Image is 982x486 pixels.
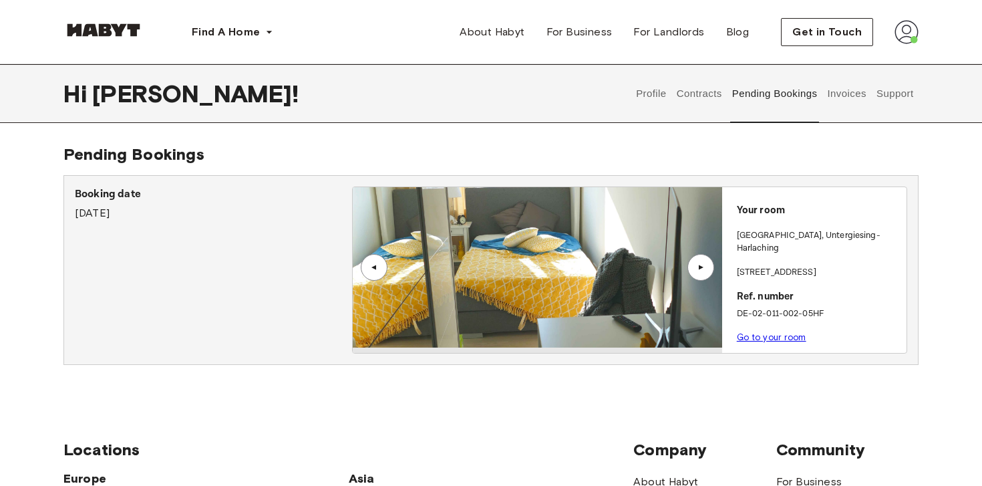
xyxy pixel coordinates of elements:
[449,19,535,45] a: About Habyt
[776,440,919,460] span: Community
[353,187,721,348] img: Image of the room
[715,19,760,45] a: Blog
[894,20,919,44] img: avatar
[63,23,144,37] img: Habyt
[63,144,204,164] span: Pending Bookings
[75,187,352,221] div: [DATE]
[92,80,299,108] span: [PERSON_NAME] !
[874,64,915,123] button: Support
[737,308,901,321] p: DE-02-011-002-05HF
[536,19,623,45] a: For Business
[737,289,901,305] p: Ref. number
[737,203,901,219] p: Your room
[694,263,707,271] div: ▲
[63,80,92,108] span: Hi
[192,24,260,40] span: Find A Home
[631,64,919,123] div: user profile tabs
[367,263,381,271] div: ▲
[730,64,819,123] button: Pending Bookings
[63,440,633,460] span: Locations
[792,24,862,40] span: Get in Touch
[737,332,806,342] a: Go to your room
[633,440,776,460] span: Company
[633,24,704,40] span: For Landlords
[460,24,524,40] span: About Habyt
[675,64,723,123] button: Contracts
[781,18,873,46] button: Get in Touch
[635,64,669,123] button: Profile
[546,24,613,40] span: For Business
[737,229,901,255] p: [GEOGRAPHIC_DATA] , Untergiesing-Harlaching
[623,19,715,45] a: For Landlords
[75,187,352,203] p: Booking date
[181,19,284,45] button: Find A Home
[737,266,901,279] p: [STREET_ADDRESS]
[726,24,750,40] span: Blog
[826,64,868,123] button: Invoices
